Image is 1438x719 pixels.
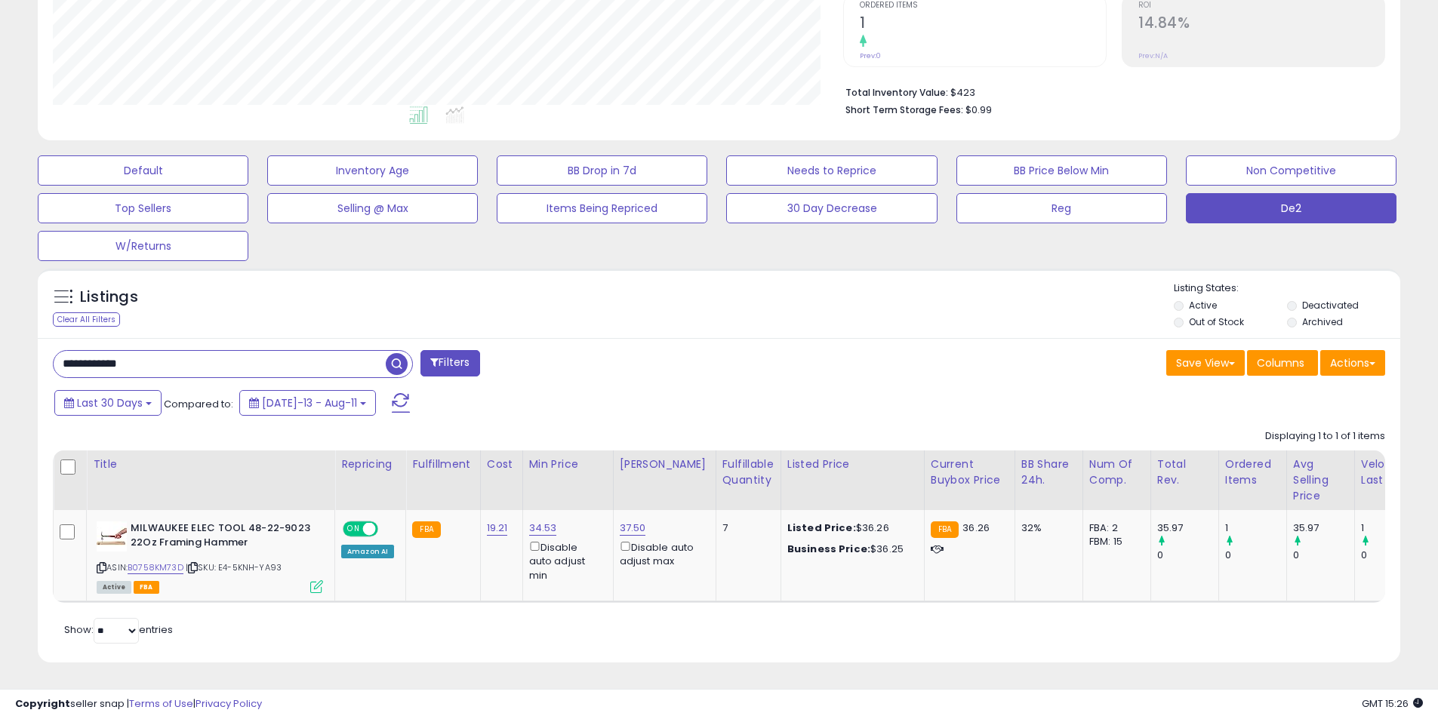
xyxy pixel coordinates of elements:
button: Last 30 Days [54,390,162,416]
button: Save View [1166,350,1245,376]
b: Total Inventory Value: [845,86,948,99]
button: Columns [1247,350,1318,376]
strong: Copyright [15,696,70,711]
span: $0.99 [965,103,992,117]
div: Title [93,456,328,472]
a: 19.21 [487,521,508,536]
div: 35.97 [1293,521,1354,535]
button: De2 [1186,193,1396,223]
small: FBA [931,521,959,538]
a: Terms of Use [129,696,193,711]
div: Repricing [341,456,399,472]
button: Default [38,155,248,186]
div: 0 [1157,548,1218,562]
a: B0758KM73D [128,561,183,574]
div: Disable auto adjust max [620,539,704,568]
button: Actions [1320,350,1385,376]
b: Listed Price: [787,521,856,535]
label: Out of Stock [1189,315,1244,328]
span: Columns [1257,355,1304,370]
small: Prev: 0 [860,51,881,60]
b: Short Term Storage Fees: [845,103,963,116]
span: ROI [1138,2,1384,10]
div: 1 [1225,521,1286,535]
button: Needs to Reprice [726,155,937,186]
a: 34.53 [529,521,557,536]
span: 36.26 [962,521,990,535]
button: Filters [420,350,479,376]
div: Current Buybox Price [931,456,1008,488]
div: 0 [1293,548,1354,562]
div: Clear All Filters [53,312,120,327]
div: Amazon AI [341,545,394,558]
button: BB Price Below Min [956,155,1167,186]
div: 35.97 [1157,521,1218,535]
div: 32% [1021,521,1071,535]
div: BB Share 24h. [1021,456,1076,488]
li: $423 [845,82,1374,100]
div: 1 [1361,521,1422,535]
button: [DATE]-13 - Aug-11 [239,390,376,416]
h2: 1 [860,14,1106,35]
span: Compared to: [164,397,233,411]
span: All listings currently available for purchase on Amazon [97,581,131,594]
span: ON [344,523,363,536]
div: Avg Selling Price [1293,456,1348,504]
div: 0 [1361,548,1422,562]
h2: 14.84% [1138,14,1384,35]
div: Cost [487,456,516,472]
div: Disable auto adjust min [529,539,602,582]
div: Listed Price [787,456,918,472]
small: Prev: N/A [1138,51,1168,60]
div: FBM: 15 [1089,535,1139,548]
div: Fulfillment [412,456,473,472]
div: Velocity Last 30d [1361,456,1416,488]
span: FBA [134,581,159,594]
div: 0 [1225,548,1286,562]
button: Selling @ Max [267,193,478,223]
div: Fulfillable Quantity [722,456,774,488]
b: MILWAUKEE ELEC TOOL 48-22-9023 22Oz Framing Hammer [131,521,314,553]
button: Top Sellers [38,193,248,223]
label: Deactivated [1302,299,1359,312]
div: Total Rev. [1157,456,1212,488]
span: | SKU: E4-5KNH-YA93 [186,561,282,573]
span: [DATE]-13 - Aug-11 [262,395,357,410]
span: 2025-09-11 15:26 GMT [1362,696,1423,711]
h5: Listings [80,287,138,308]
div: 7 [722,521,769,535]
div: Displaying 1 to 1 of 1 items [1265,429,1385,444]
span: OFF [376,523,400,536]
div: $36.25 [787,542,913,556]
div: seller snap | | [15,697,262,711]
button: Inventory Age [267,155,478,186]
div: ASIN: [97,521,323,591]
div: Min Price [529,456,607,472]
span: Show: entries [64,622,173,637]
a: 37.50 [620,521,646,536]
div: Num of Comp. [1089,456,1144,488]
div: FBA: 2 [1089,521,1139,535]
b: Business Price: [787,542,870,556]
span: Ordered Items [860,2,1106,10]
p: Listing States: [1174,281,1400,296]
button: BB Drop in 7d [497,155,707,186]
button: Items Being Repriced [497,193,707,223]
div: Ordered Items [1225,456,1280,488]
label: Active [1189,299,1217,312]
div: [PERSON_NAME] [620,456,710,472]
span: Last 30 Days [77,395,143,410]
div: $36.26 [787,521,913,535]
button: 30 Day Decrease [726,193,937,223]
button: W/Returns [38,231,248,261]
button: Reg [956,193,1167,223]
a: Privacy Policy [196,696,262,711]
small: FBA [412,521,440,538]
img: 31cW9shRvwL._SL40_.jpg [97,521,127,552]
label: Archived [1302,315,1343,328]
button: Non Competitive [1186,155,1396,186]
